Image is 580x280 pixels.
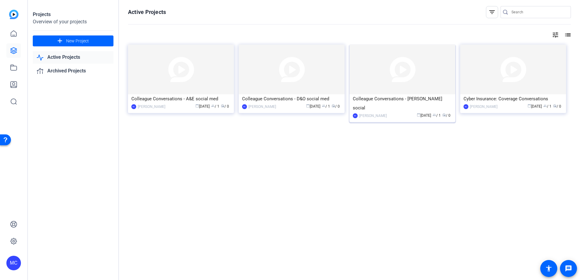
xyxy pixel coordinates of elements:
[66,38,89,44] span: New Project
[545,265,552,272] mat-icon: accessibility
[470,104,497,110] div: [PERSON_NAME]
[564,31,571,38] mat-icon: list
[353,113,358,118] div: MC
[131,94,231,103] div: Colleague Conversations - A&E social med
[488,8,496,16] mat-icon: filter_list
[442,113,450,118] span: / 0
[242,94,341,103] div: Colleague Conversations - D&O social med
[553,104,561,108] span: / 0
[322,104,325,108] span: group
[417,113,431,118] span: [DATE]
[417,113,420,117] span: calendar_today
[306,104,320,108] span: [DATE]
[33,51,113,64] a: Active Projects
[6,256,21,270] div: MC
[359,113,387,119] div: [PERSON_NAME]
[9,10,19,19] img: blue-gradient.svg
[322,104,330,108] span: / 1
[332,104,335,108] span: radio
[552,31,559,38] mat-icon: tune
[306,104,310,108] span: calendar_today
[543,104,547,108] span: group
[138,104,165,110] div: [PERSON_NAME]
[195,104,210,108] span: [DATE]
[565,265,572,272] mat-icon: message
[511,8,566,16] input: Search
[353,94,452,112] div: Colleague Conversations - [PERSON_NAME] social
[442,113,446,117] span: radio
[464,104,468,109] div: MC
[332,104,340,108] span: / 0
[242,104,247,109] div: MC
[33,65,113,77] a: Archived Projects
[221,104,229,108] span: / 0
[211,104,219,108] span: / 1
[433,113,441,118] span: / 1
[433,113,436,117] span: group
[248,104,276,110] div: [PERSON_NAME]
[128,8,166,16] h1: Active Projects
[195,104,199,108] span: calendar_today
[56,37,64,45] mat-icon: add
[221,104,224,108] span: radio
[33,35,113,46] button: New Project
[131,104,136,109] div: MC
[543,104,551,108] span: / 1
[211,104,215,108] span: group
[33,18,113,25] div: Overview of your projects
[464,94,563,103] div: Cyber Insurance: Coverage Conversations
[528,104,531,108] span: calendar_today
[553,104,557,108] span: radio
[33,11,113,18] div: Projects
[528,104,542,108] span: [DATE]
